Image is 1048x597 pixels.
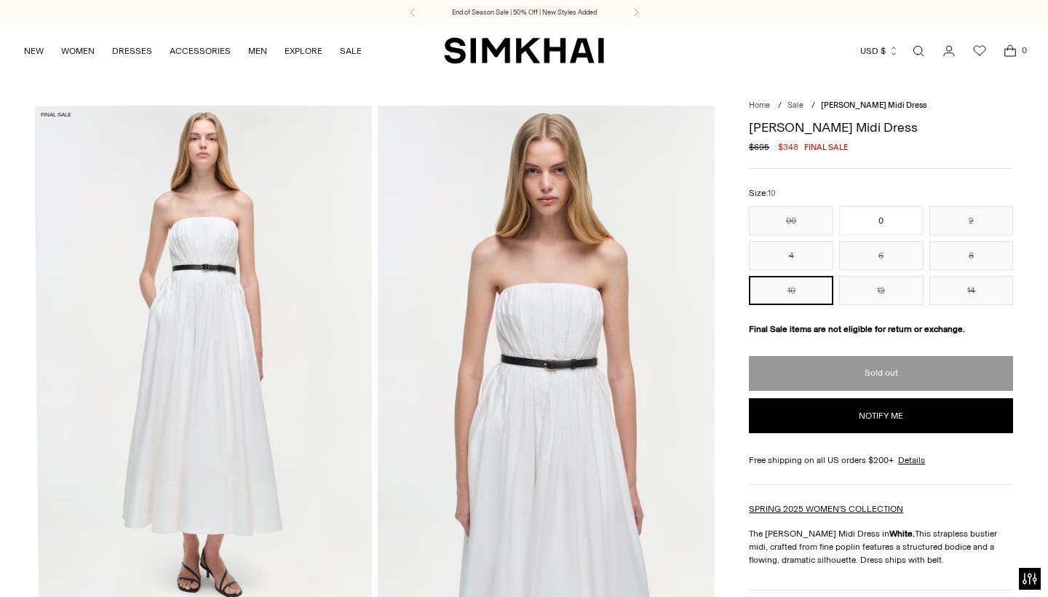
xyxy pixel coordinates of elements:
a: Sale [787,100,803,110]
a: SPRING 2025 WOMEN'S COLLECTION [749,504,903,514]
div: / [811,100,815,112]
span: [PERSON_NAME] Midi Dress [821,100,926,110]
a: NEW [24,35,44,67]
button: 12 [839,276,924,305]
h1: [PERSON_NAME] Midi Dress [749,121,1013,134]
a: EXPLORE [285,35,322,67]
span: $348 [778,141,798,154]
button: USD $ [860,35,899,67]
label: Size: [749,186,776,200]
p: The [PERSON_NAME] Midi Dress in This strapless bustier midi, crafted from fine poplin features a ... [749,527,1013,566]
a: Details [898,454,925,467]
a: DRESSES [112,35,152,67]
strong: White. [889,529,915,539]
button: 8 [929,241,1014,270]
nav: breadcrumbs [749,100,1013,112]
a: ACCESSORIES [170,35,231,67]
button: 00 [749,206,833,235]
a: SALE [340,35,362,67]
a: MEN [248,35,267,67]
a: Go to the account page [934,36,964,66]
a: WOMEN [61,35,95,67]
div: / [778,100,782,112]
a: Open cart modal [996,36,1025,66]
button: 6 [839,241,924,270]
s: $695 [749,141,769,154]
button: 4 [749,241,833,270]
button: 0 [839,206,924,235]
div: Free shipping on all US orders $200+ [749,454,1013,467]
a: Wishlist [965,36,994,66]
a: Open search modal [904,36,933,66]
span: 10 [768,189,776,198]
button: 14 [929,276,1014,305]
button: Notify me [749,398,1013,433]
a: SIMKHAI [444,36,604,65]
strong: Final Sale items are not eligible for return or exchange. [749,324,965,334]
span: 0 [1017,44,1031,57]
button: 10 [749,276,833,305]
a: Home [749,100,770,110]
button: 2 [929,206,1014,235]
